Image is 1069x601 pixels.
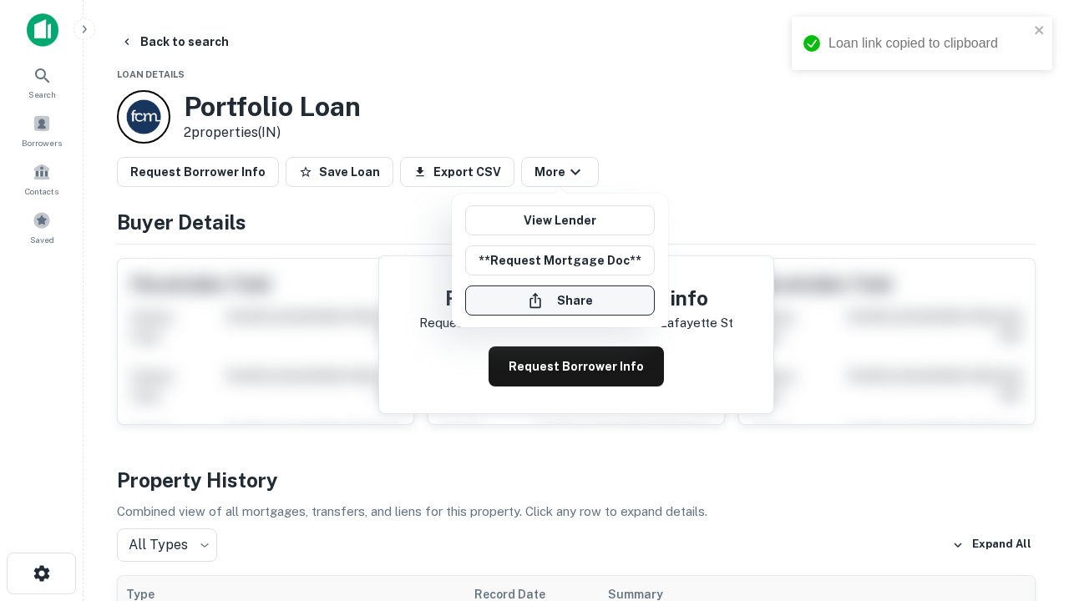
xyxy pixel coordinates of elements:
button: Share [465,285,655,316]
a: View Lender [465,205,655,235]
iframe: Chat Widget [985,467,1069,548]
div: Loan link copied to clipboard [828,33,1029,53]
button: close [1034,23,1046,39]
button: **Request Mortgage Doc** [465,245,655,275]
